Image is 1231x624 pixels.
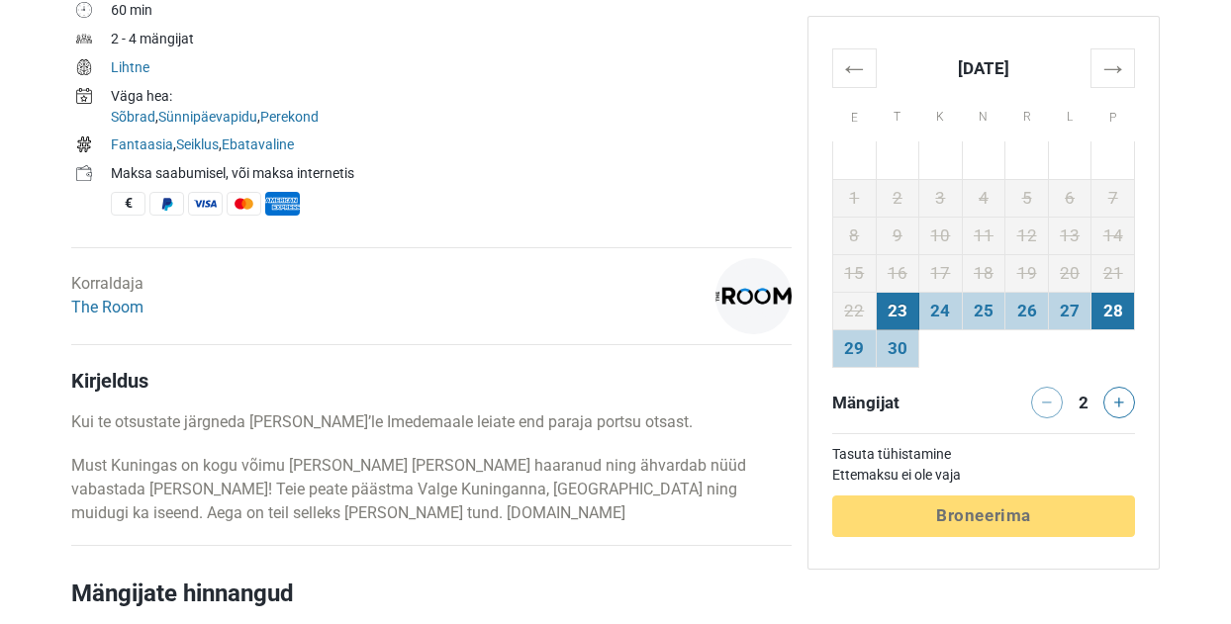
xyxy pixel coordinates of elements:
[833,179,877,217] td: 1
[919,87,963,141] th: K
[1091,87,1135,141] th: P
[111,109,155,125] a: Sõbrad
[919,292,963,329] td: 24
[876,87,919,141] th: T
[265,192,300,216] span: American Express
[1005,217,1049,254] td: 12
[833,292,877,329] td: 22
[71,454,792,525] p: Must Kuningas on kogu võimu [PERSON_NAME] [PERSON_NAME] haaranud ning ähvardab nüüd vabastada [PE...
[715,258,792,334] img: 1c9ac0159c94d8d0l.png
[1005,179,1049,217] td: 5
[962,254,1005,292] td: 18
[1005,87,1049,141] th: R
[1005,292,1049,329] td: 26
[71,410,792,434] p: Kui te otsustate järgneda [PERSON_NAME]’le Imedemaale leiate end paraja portsu otsast.
[1091,48,1135,87] th: →
[111,163,792,184] div: Maksa saabumisel, või maksa internetis
[1048,292,1091,329] td: 27
[1091,254,1135,292] td: 21
[71,369,792,393] h4: Kirjeldus
[260,109,319,125] a: Perekond
[833,254,877,292] td: 15
[833,329,877,367] td: 29
[71,298,143,316] a: The Room
[832,444,1135,465] td: Tasuta tühistamine
[1048,217,1091,254] td: 13
[111,192,145,216] span: Sularaha
[876,48,1091,87] th: [DATE]
[919,254,963,292] td: 17
[824,387,984,418] div: Mängijat
[962,87,1005,141] th: N
[158,109,257,125] a: Sünnipäevapidu
[71,272,143,319] div: Korraldaja
[227,192,261,216] span: MasterCard
[111,59,149,75] a: Lihtne
[1048,87,1091,141] th: L
[832,465,1135,486] td: Ettemaksu ei ole vaja
[876,292,919,329] td: 23
[919,179,963,217] td: 3
[833,48,877,87] th: ←
[962,179,1005,217] td: 4
[876,254,919,292] td: 16
[1048,254,1091,292] td: 20
[833,217,877,254] td: 8
[111,84,792,133] td: , ,
[111,133,792,161] td: , ,
[1091,217,1135,254] td: 14
[962,292,1005,329] td: 25
[188,192,223,216] span: Visa
[876,217,919,254] td: 9
[962,217,1005,254] td: 11
[1091,179,1135,217] td: 7
[149,192,184,216] span: PayPal
[1048,179,1091,217] td: 6
[876,329,919,367] td: 30
[1005,254,1049,292] td: 19
[1091,292,1135,329] td: 28
[876,179,919,217] td: 2
[111,86,792,107] div: Väga hea:
[833,87,877,141] th: E
[1072,387,1095,414] div: 2
[176,136,219,152] a: Seiklus
[222,136,294,152] a: Ebatavaline
[919,217,963,254] td: 10
[111,27,792,55] td: 2 - 4 mängijat
[111,136,173,152] a: Fantaasia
